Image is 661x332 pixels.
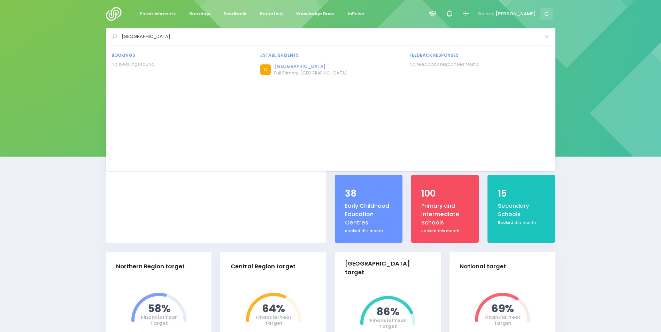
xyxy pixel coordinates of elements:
div: Booked this month [345,228,392,234]
a: Knowledge Base [291,7,340,21]
a: Bookings [184,7,216,21]
span: Full Primary, [GEOGRAPHIC_DATA] [274,70,347,76]
div: National target [460,262,506,271]
span: [PERSON_NAME] [495,10,536,17]
div: 38 [345,187,392,200]
div: Primary and Intermediate Schools [421,202,469,227]
img: Logo [106,7,126,21]
span: Bookings [189,10,210,17]
div: Northern Region target [116,262,185,271]
div: No bookings found [112,61,252,68]
div: C [260,64,271,75]
div: Booked this month [421,228,469,234]
div: 15 [498,187,545,200]
div: Bookings [112,52,252,58]
a: InPulse [342,7,370,21]
div: 100 [421,187,469,200]
span: InPulse [348,10,364,17]
div: Feedback responses [409,52,550,58]
div: Booked this month [498,220,545,226]
span: Reporting [260,10,283,17]
div: Secondary Schools [498,202,545,219]
div: Central Region target [231,262,295,271]
span: Establishments [140,10,176,17]
a: [GEOGRAPHIC_DATA] [274,63,347,70]
div: Early Childhood Education Centres [345,202,392,227]
span: Feedback [224,10,246,17]
a: Feedback [218,7,252,21]
span: C [540,8,553,20]
div: No feedback responses found [409,61,550,68]
span: Kia ora, [477,10,494,17]
a: Reporting [254,7,289,21]
div: Establishments [260,52,401,58]
input: Search for anything (like establishments, bookings, or feedback) [122,31,540,42]
div: [GEOGRAPHIC_DATA] target [345,260,425,277]
a: Establishments [134,7,182,21]
span: Knowledge Base [296,10,334,17]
